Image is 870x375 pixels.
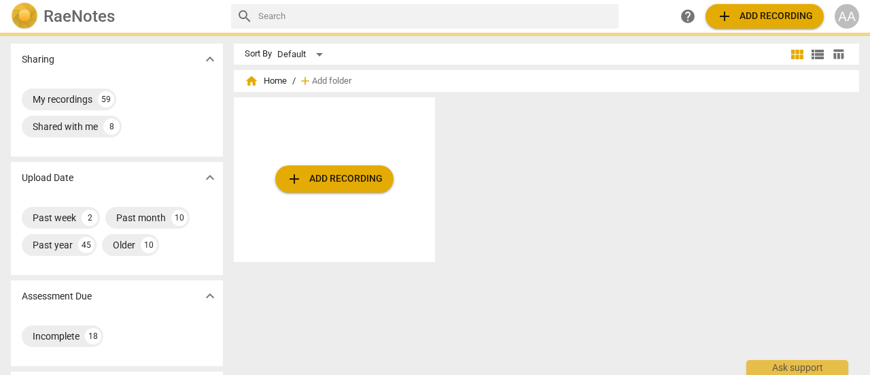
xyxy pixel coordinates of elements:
[716,8,813,25] span: Add recording
[33,329,80,343] div: Incomplete
[245,74,287,88] span: Home
[22,52,54,67] p: Sharing
[33,238,73,252] div: Past year
[33,93,92,106] div: My recordings
[202,169,218,186] span: expand_more
[286,171,383,187] span: Add recording
[98,91,114,108] div: 59
[292,76,296,86] span: /
[706,4,824,29] button: Upload
[835,4,859,29] button: AA
[787,44,807,65] button: Tile view
[11,3,220,30] a: LogoRaeNotes
[237,8,253,25] span: search
[22,289,92,304] p: Assessment Due
[789,46,805,63] span: view_module
[85,328,101,344] div: 18
[33,120,98,133] div: Shared with me
[680,8,696,25] span: help
[810,46,826,63] span: view_list
[171,210,188,226] div: 10
[716,8,733,25] span: add
[258,5,613,27] input: Search
[202,288,218,304] span: expand_more
[200,286,220,306] button: Show more
[676,4,700,29] a: Help
[312,76,351,86] span: Add folder
[141,237,157,253] div: 10
[82,210,98,226] div: 2
[277,44,328,65] div: Default
[832,48,845,61] span: table_chart
[807,44,828,65] button: List view
[245,74,258,88] span: home
[43,7,115,26] h2: RaeNotes
[202,51,218,67] span: expand_more
[828,44,848,65] button: Table view
[746,360,848,375] div: Ask support
[33,211,76,225] div: Past week
[200,49,220,69] button: Show more
[245,49,272,59] div: Sort By
[103,118,120,135] div: 8
[116,211,166,225] div: Past month
[22,171,73,185] p: Upload Date
[298,74,312,88] span: add
[200,167,220,188] button: Show more
[286,171,302,187] span: add
[275,165,394,193] button: Upload
[78,237,94,253] div: 45
[11,3,38,30] img: Logo
[113,238,135,252] div: Older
